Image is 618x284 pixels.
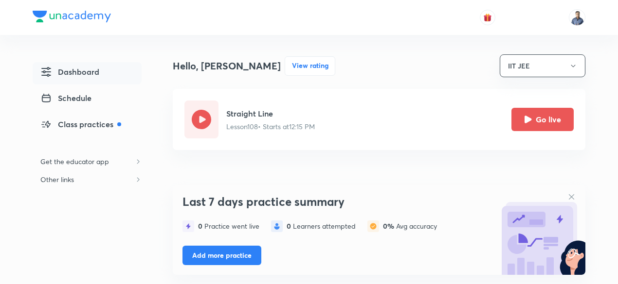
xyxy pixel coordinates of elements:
[480,10,495,25] button: avatar
[33,88,142,111] a: Schedule
[483,13,492,22] img: avatar
[40,118,121,130] span: Class practices
[511,108,574,131] button: Go live
[198,221,204,231] span: 0
[271,220,283,232] img: statistics
[40,92,91,104] span: Schedule
[367,220,379,232] img: statistics
[285,56,335,76] button: View rating
[33,11,111,25] a: Company Logo
[569,9,585,26] img: Rajiv Kumar Tiwari
[40,66,99,78] span: Dashboard
[33,62,142,84] a: Dashboard
[33,170,82,188] h6: Other links
[383,221,396,231] span: 0%
[33,11,111,22] img: Company Logo
[498,187,585,275] img: bg
[33,152,117,170] h6: Get the educator app
[287,221,293,231] span: 0
[173,59,281,73] h4: Hello, [PERSON_NAME]
[383,222,437,230] div: Avg accuracy
[226,121,315,132] p: Lesson 108 • Starts at 12:15 PM
[182,220,194,232] img: statistics
[198,222,259,230] div: Practice went live
[182,246,261,265] button: Add more practice
[500,54,585,77] button: IIT JEE
[287,222,356,230] div: Learners attempted
[182,195,493,209] h3: Last 7 days practice summary
[226,108,315,119] h5: Straight Line
[33,115,142,137] a: Class practices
